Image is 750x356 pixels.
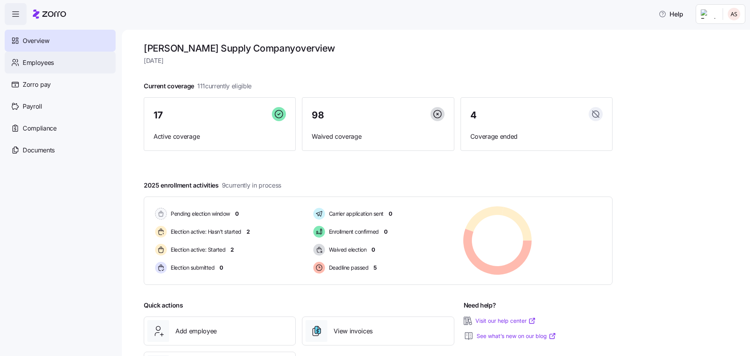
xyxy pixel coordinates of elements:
[312,132,444,141] span: Waived coverage
[168,246,225,254] span: Election active: Started
[327,210,384,218] span: Carrier application sent
[222,181,281,190] span: 9 currently in process
[144,81,252,91] span: Current coverage
[230,246,234,254] span: 2
[5,95,116,117] a: Payroll
[5,30,116,52] a: Overview
[220,264,223,272] span: 0
[23,145,55,155] span: Documents
[168,210,230,218] span: Pending election window
[470,132,603,141] span: Coverage ended
[464,301,496,310] span: Need help?
[5,139,116,161] a: Documents
[728,8,740,20] img: 9c19ce4635c6dd4ff600ad4722aa7a00
[175,326,217,336] span: Add employee
[371,246,375,254] span: 0
[23,102,42,111] span: Payroll
[154,132,286,141] span: Active coverage
[373,264,377,272] span: 5
[235,210,239,218] span: 0
[475,317,536,325] a: Visit our help center
[197,81,252,91] span: 111 currently eligible
[168,228,241,236] span: Election active: Hasn't started
[327,264,369,272] span: Deadline passed
[23,36,49,46] span: Overview
[312,111,324,120] span: 98
[154,111,162,120] span: 17
[5,52,116,73] a: Employees
[334,326,373,336] span: View invoices
[23,123,57,133] span: Compliance
[144,42,612,54] h1: [PERSON_NAME] Supply Company overview
[470,111,477,120] span: 4
[384,228,387,236] span: 0
[477,332,556,340] a: See what’s new on our blog
[701,9,716,19] img: Employer logo
[144,301,183,310] span: Quick actions
[144,56,612,66] span: [DATE]
[652,6,689,22] button: Help
[5,73,116,95] a: Zorro pay
[5,117,116,139] a: Compliance
[23,58,54,68] span: Employees
[246,228,250,236] span: 2
[327,246,367,254] span: Waived election
[168,264,214,272] span: Election submitted
[23,80,51,89] span: Zorro pay
[659,9,683,19] span: Help
[144,181,281,190] span: 2025 enrollment activities
[327,228,379,236] span: Enrollment confirmed
[389,210,392,218] span: 0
